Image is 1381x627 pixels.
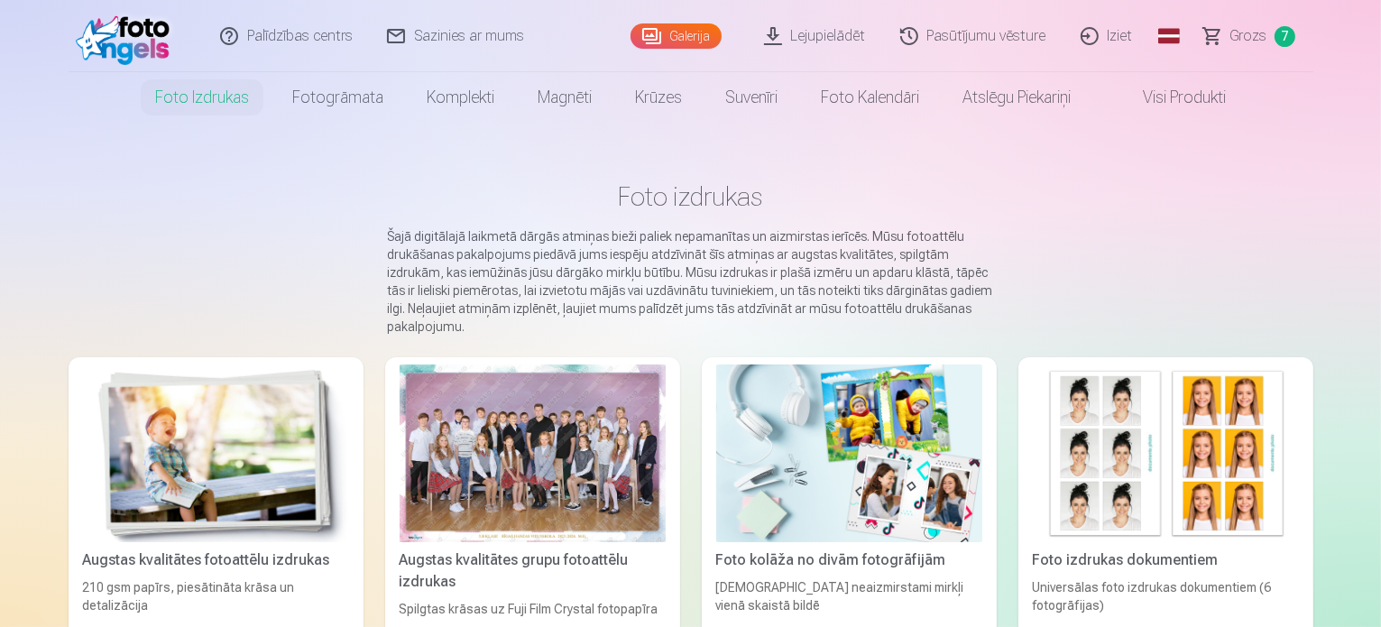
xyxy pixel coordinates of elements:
div: Augstas kvalitātes grupu fotoattēlu izdrukas [392,549,673,593]
img: Augstas kvalitātes fotoattēlu izdrukas [83,364,349,542]
a: Krūzes [613,72,704,123]
h1: Foto izdrukas [83,180,1299,213]
a: Fotogrāmata [271,72,405,123]
span: 7 [1275,26,1295,47]
div: 210 gsm papīrs, piesātināta krāsa un detalizācija [76,578,356,618]
a: Foto kalendāri [799,72,941,123]
div: [DEMOGRAPHIC_DATA] neaizmirstami mirkļi vienā skaistā bildē [709,578,990,618]
a: Suvenīri [704,72,799,123]
a: Foto izdrukas [133,72,271,123]
span: Grozs [1230,25,1267,47]
img: Foto kolāža no divām fotogrāfijām [716,364,982,542]
p: Šajā digitālajā laikmetā dārgās atmiņas bieži paliek nepamanītas un aizmirstas ierīcēs. Mūsu foto... [388,227,994,336]
a: Atslēgu piekariņi [941,72,1092,123]
a: Galerija [631,23,722,49]
div: Augstas kvalitātes fotoattēlu izdrukas [76,549,356,571]
div: Foto izdrukas dokumentiem [1026,549,1306,571]
img: Foto izdrukas dokumentiem [1033,364,1299,542]
div: Universālas foto izdrukas dokumentiem (6 fotogrāfijas) [1026,578,1306,618]
div: Foto kolāža no divām fotogrāfijām [709,549,990,571]
div: Spilgtas krāsas uz Fuji Film Crystal fotopapīra [392,600,673,618]
a: Komplekti [405,72,516,123]
a: Magnēti [516,72,613,123]
a: Visi produkti [1092,72,1248,123]
img: /fa1 [76,7,180,65]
